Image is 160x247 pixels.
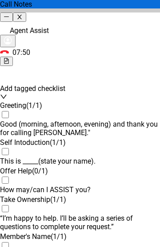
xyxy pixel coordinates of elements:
span: ( 1 / 1 ) [50,195,66,204]
span: close [16,14,22,20]
button: close [13,12,26,22]
span: file-text [4,58,9,64]
span: 07:50 [12,48,30,57]
span: ( 1 / 1 ) [51,232,67,241]
span: ( 1 / 1 ) [50,138,66,147]
span: ( 0 / 1 ) [32,167,48,175]
span: minus [4,14,9,20]
span: ( 1 / 1 ) [26,101,42,110]
span: Agent Assist [10,26,49,35]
